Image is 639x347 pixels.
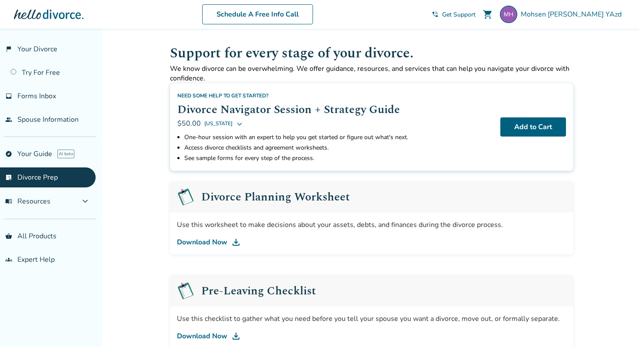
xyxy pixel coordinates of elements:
[177,282,194,300] img: Pre-Leaving Checklist
[184,143,493,153] li: Access divorce checklists and agreement worksheets.
[177,101,493,118] h2: Divorce Navigator Session + Strategy Guide
[204,118,243,129] button: [US_STATE]
[500,117,566,137] button: Add to Cart
[483,9,493,20] span: shopping_cart
[596,305,639,347] iframe: Chat Widget
[5,233,12,240] span: shopping_basket
[5,198,12,205] span: menu_book
[442,10,476,19] span: Get Support
[177,237,566,247] a: Download Now
[177,314,566,324] div: Use this checklist to gather what you need before you tell your spouse you want a divorce, move o...
[177,119,201,128] span: $50.00
[5,46,12,53] span: flag_2
[5,150,12,157] span: explore
[5,197,50,206] span: Resources
[184,153,493,163] li: See sample forms for every step of the process.
[500,6,517,23] img: mhatami@gmail.com
[5,93,12,100] span: inbox
[5,174,12,181] span: list_alt_check
[177,220,566,230] div: Use this worksheet to make decisions about your assets, debts, and finances during the divorce pr...
[202,4,313,24] a: Schedule A Free Info Call
[521,10,625,19] span: Mohsen [PERSON_NAME] YAzd
[204,118,233,129] span: [US_STATE]
[17,91,56,101] span: Forms Inbox
[5,256,12,263] span: groups
[231,331,241,341] img: DL
[80,196,90,207] span: expand_more
[57,150,74,158] span: AI beta
[432,10,476,19] a: phone_in_talkGet Support
[5,116,12,123] span: people
[201,285,316,297] h2: Pre-Leaving Checklist
[432,11,439,18] span: phone_in_talk
[177,92,269,99] span: Need some help to get started?
[184,132,493,143] li: One-hour session with an expert to help you get started or figure out what's next.
[231,237,241,247] img: DL
[201,191,350,203] h2: Divorce Planning Worksheet
[170,43,573,64] h1: Support for every stage of your divorce.
[177,188,194,206] img: Pre-Leaving Checklist
[177,331,566,341] a: Download Now
[170,64,573,83] p: We know divorce can be overwhelming. We offer guidance, resources, and services that can help you...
